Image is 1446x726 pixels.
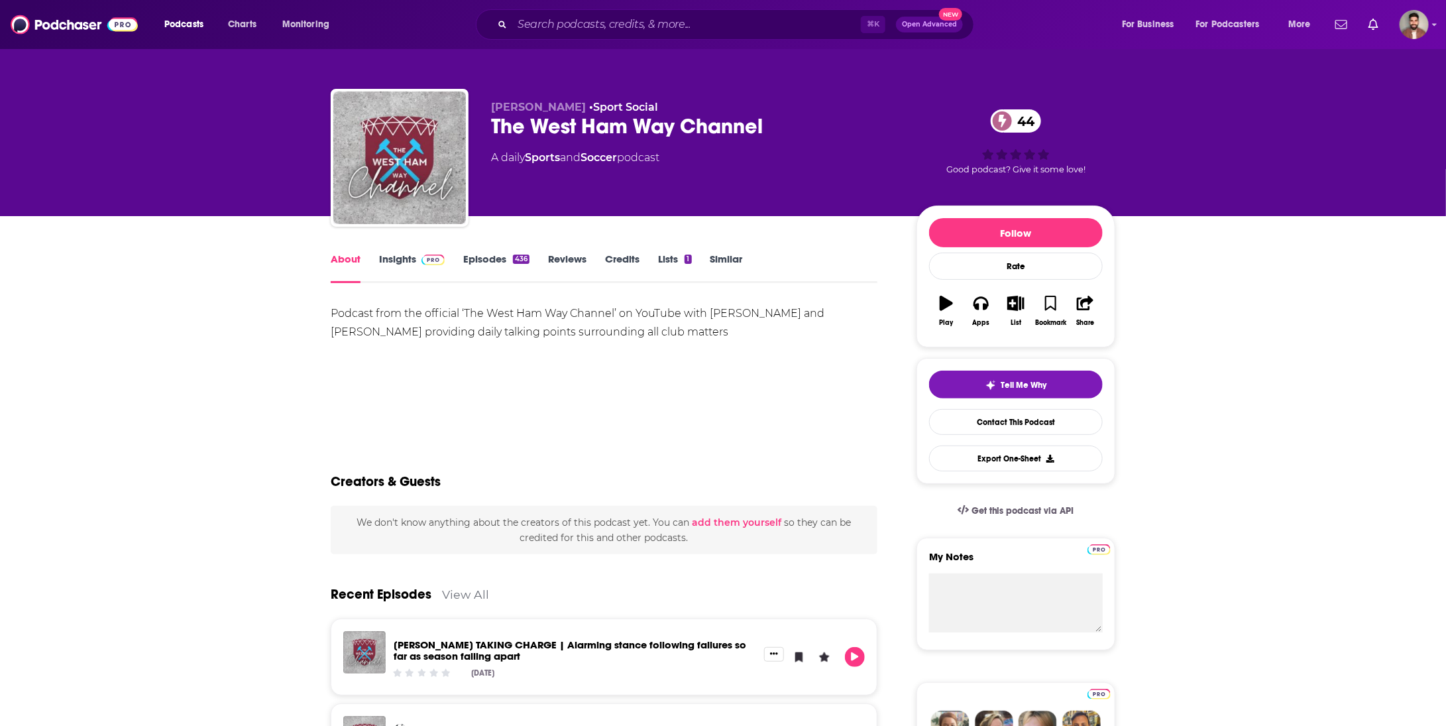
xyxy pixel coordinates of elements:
button: Bookmark Episode [789,647,809,667]
span: Open Advanced [902,21,957,28]
button: tell me why sparkleTell Me Why [929,371,1103,398]
img: The West Ham Way Channel [333,91,466,224]
a: Sport Social [593,101,658,113]
span: Charts [228,15,256,34]
a: Lists1 [658,253,691,283]
div: A daily podcast [491,150,659,166]
button: add them yourself [692,517,781,528]
a: Show notifications dropdown [1363,13,1384,36]
a: Pro website [1087,542,1111,555]
img: Podchaser Pro [1087,689,1111,699]
a: Pro website [1087,687,1111,699]
div: Search podcasts, credits, & more... [488,9,987,40]
button: Show More Button [764,647,784,662]
button: Play [845,647,865,667]
div: 436 [513,255,529,264]
label: My Notes [929,550,1103,574]
a: Charts [219,14,264,35]
button: List [999,287,1033,335]
span: For Business [1122,15,1174,34]
button: Bookmark [1033,287,1068,335]
div: Apps [973,319,990,327]
button: Play [929,287,964,335]
a: Credits [605,253,640,283]
a: Soccer [581,151,617,164]
span: • [589,101,658,113]
div: Community Rating: 0 out of 5 [392,668,452,678]
span: ⌘ K [861,16,885,33]
span: and [560,151,581,164]
a: 44 [991,109,1041,133]
button: open menu [1188,14,1279,35]
img: Podchaser - Follow, Share and Rate Podcasts [11,12,138,37]
a: Recent Episodes [331,586,431,603]
span: New [939,8,963,21]
a: Show notifications dropdown [1330,13,1353,36]
img: Podchaser Pro [421,255,445,265]
span: [PERSON_NAME] [491,101,586,113]
span: We don't know anything about the creators of this podcast yet . You can so they can be credited f... [357,516,851,543]
a: View All [442,587,489,601]
a: Contact This Podcast [929,409,1103,435]
button: Leave a Rating [814,647,834,667]
img: Podchaser Pro [1087,544,1111,555]
a: Get this podcast via API [947,495,1085,527]
div: [DATE] [472,668,495,678]
span: Podcasts [164,15,203,34]
button: Follow [929,218,1103,247]
img: 😡 SULLIVAN TAKING CHARGE | Alarming stance following failures so far as season falling apart [343,631,386,674]
button: open menu [1113,14,1191,35]
input: Search podcasts, credits, & more... [512,14,861,35]
span: For Podcasters [1196,15,1260,34]
span: Tell Me Why [1001,380,1047,391]
span: Monitoring [282,15,329,34]
div: Rate [929,253,1103,280]
button: Apps [964,287,998,335]
span: More [1288,15,1311,34]
a: 😡 SULLIVAN TAKING CHARGE | Alarming stance following failures so far as season falling apart [394,638,746,662]
div: List [1011,319,1021,327]
img: tell me why sparkle [985,380,996,391]
a: Reviews [548,253,586,283]
button: open menu [273,14,347,35]
button: Export One-Sheet [929,446,1103,471]
div: Bookmark [1035,319,1066,327]
span: 44 [1004,109,1041,133]
div: Share [1076,319,1094,327]
div: 44Good podcast? Give it some love! [917,101,1115,183]
button: open menu [155,14,221,35]
button: open menu [1279,14,1327,35]
button: Open AdvancedNew [896,17,963,32]
div: Podcast from the official ‘The West Ham Way Channel’ on YouTube with [PERSON_NAME] and [PERSON_NA... [331,304,877,341]
a: About [331,253,361,283]
span: Logged in as calmonaghan [1400,10,1429,39]
div: Play [940,319,954,327]
a: InsightsPodchaser Pro [379,253,445,283]
a: Similar [710,253,743,283]
span: Get this podcast via API [972,505,1074,516]
a: Episodes436 [463,253,529,283]
h2: Creators & Guests [331,473,441,490]
a: Sports [525,151,560,164]
span: Good podcast? Give it some love! [946,164,1085,174]
button: Show profile menu [1400,10,1429,39]
button: Share [1068,287,1103,335]
div: 1 [685,255,691,264]
img: User Profile [1400,10,1429,39]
